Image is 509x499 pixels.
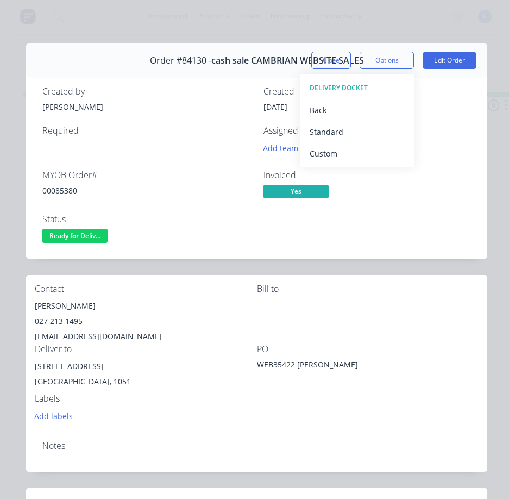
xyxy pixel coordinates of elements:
div: [PERSON_NAME] [42,101,250,113]
div: [STREET_ADDRESS] [35,359,257,374]
span: Yes [263,185,329,198]
button: Custom [300,142,414,164]
div: [PERSON_NAME]027 213 1495[EMAIL_ADDRESS][DOMAIN_NAME] [35,298,257,344]
div: Created [263,86,472,97]
div: WEB35422 [PERSON_NAME] [257,359,393,374]
div: Invoiced [263,170,472,180]
div: [STREET_ADDRESS][GEOGRAPHIC_DATA], 1051 [35,359,257,394]
div: Contact [35,284,257,294]
button: Close [311,52,351,69]
div: Assigned to [263,126,472,136]
div: [EMAIL_ADDRESS][DOMAIN_NAME] [35,329,257,344]
button: Back [300,99,414,121]
div: Notes [42,441,471,451]
div: 00085380 [42,185,250,196]
div: Bill to [257,284,479,294]
button: Add team member [263,141,337,155]
div: Labels [35,394,257,404]
span: Order #84130 - [150,55,211,66]
div: Status [42,214,250,224]
button: Standard [300,121,414,142]
iframe: Intercom live chat [472,462,498,488]
button: Edit Order [423,52,476,69]
div: Deliver to [35,344,257,354]
div: Required [42,126,250,136]
div: Back [310,102,404,118]
div: MYOB Order # [42,170,250,180]
div: 027 213 1495 [35,314,257,329]
button: Add team member [257,141,337,155]
div: PO [257,344,479,354]
div: Standard [310,124,404,140]
span: cash sale CAMBRIAN WEBSITE SALES [211,55,364,66]
button: Ready for Deliv... [42,229,108,245]
div: [PERSON_NAME] [35,298,257,314]
span: [DATE] [263,102,287,112]
div: [GEOGRAPHIC_DATA], 1051 [35,374,257,389]
div: Created by [42,86,250,97]
div: DELIVERY DOCKET [310,81,404,95]
div: Custom [310,146,404,161]
button: DELIVERY DOCKET [300,77,414,99]
button: Options [360,52,414,69]
span: Ready for Deliv... [42,229,108,242]
button: Add labels [29,408,79,423]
